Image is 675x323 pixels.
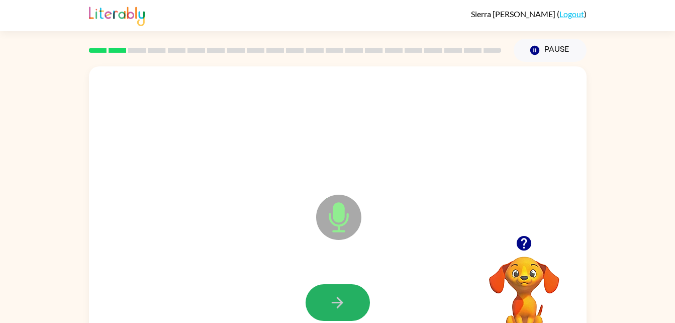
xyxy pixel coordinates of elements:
[559,9,584,19] a: Logout
[89,4,145,26] img: Literably
[471,9,587,19] div: ( )
[514,39,587,62] button: Pause
[471,9,557,19] span: Sierra [PERSON_NAME]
